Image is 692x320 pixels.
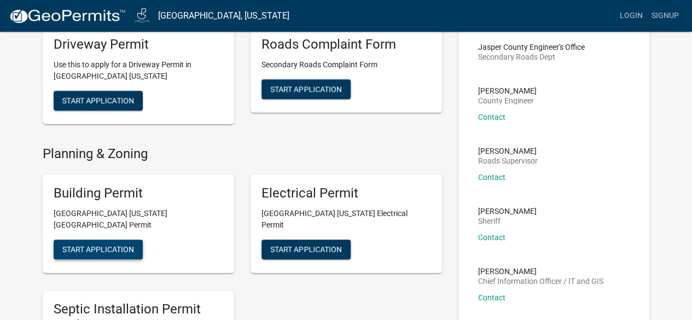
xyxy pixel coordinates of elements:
p: Chief Information Officer / IT and GIS [478,277,603,285]
p: [GEOGRAPHIC_DATA] [US_STATE][GEOGRAPHIC_DATA] Permit [54,208,223,231]
span: Start Application [270,245,342,254]
a: Signup [647,5,683,26]
a: Contact [478,173,505,182]
a: [GEOGRAPHIC_DATA], [US_STATE] [158,7,289,25]
p: [PERSON_NAME] [478,147,538,155]
p: Sheriff [478,217,537,225]
h5: Building Permit [54,185,223,201]
button: Start Application [54,91,143,110]
h4: Planning & Zoning [43,146,442,162]
a: Login [615,5,647,26]
p: [PERSON_NAME] [478,87,537,95]
p: [GEOGRAPHIC_DATA] [US_STATE] Electrical Permit [261,208,431,231]
img: Jasper County, Iowa [135,8,149,23]
p: Secondary Roads Complaint Form [261,59,431,71]
button: Start Application [261,79,351,99]
p: County Engineer [478,97,537,104]
p: [PERSON_NAME] [478,267,603,275]
button: Start Application [54,240,143,259]
p: [PERSON_NAME] [478,207,537,215]
span: Start Application [62,245,134,254]
a: Contact [478,293,505,302]
button: Start Application [261,240,351,259]
p: Secondary Roads Dept [478,53,585,61]
h5: Roads Complaint Form [261,37,431,53]
h5: Driveway Permit [54,37,223,53]
a: Contact [478,113,505,121]
h5: Electrical Permit [261,185,431,201]
span: Start Application [270,84,342,93]
a: Contact [478,233,505,242]
span: Start Application [62,96,134,104]
p: Use this to apply for a Driveway Permit in [GEOGRAPHIC_DATA] [US_STATE] [54,59,223,82]
p: Roads Supervisor [478,157,538,165]
p: Jasper County Engineer's Office [478,43,585,51]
